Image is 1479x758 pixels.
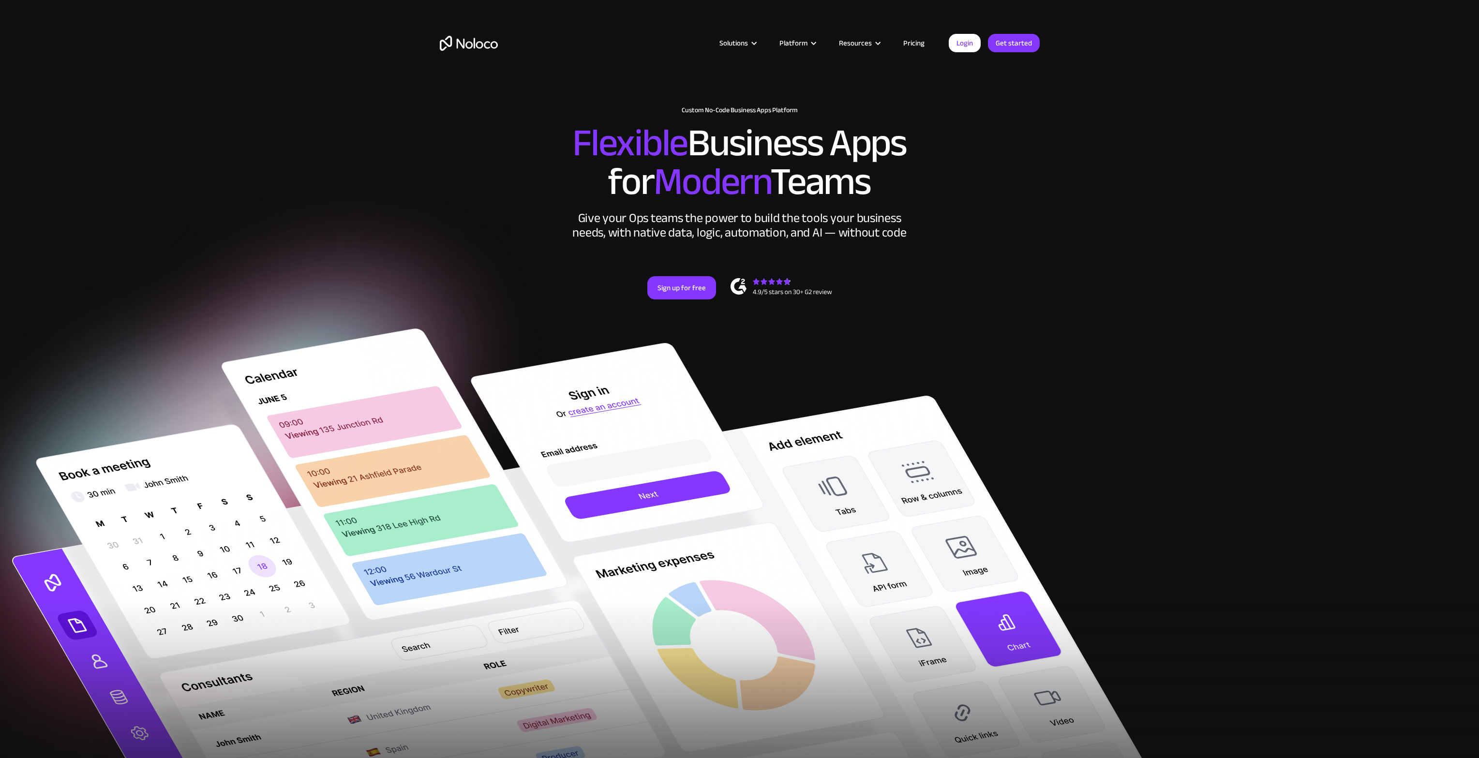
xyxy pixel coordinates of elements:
a: Pricing [891,37,937,49]
div: Resources [827,37,891,49]
span: Flexible [572,107,687,179]
div: Give your Ops teams the power to build the tools your business needs, with native data, logic, au... [570,211,909,240]
a: Get started [988,34,1040,52]
a: Login [949,34,981,52]
div: Solutions [719,37,748,49]
div: Solutions [707,37,767,49]
a: home [440,36,498,51]
span: Modern [654,146,770,218]
div: Resources [839,37,872,49]
a: Sign up for free [647,276,716,299]
h2: Business Apps for Teams [440,124,1040,201]
h1: Custom No-Code Business Apps Platform [440,106,1040,114]
div: Platform [767,37,827,49]
div: Platform [779,37,807,49]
